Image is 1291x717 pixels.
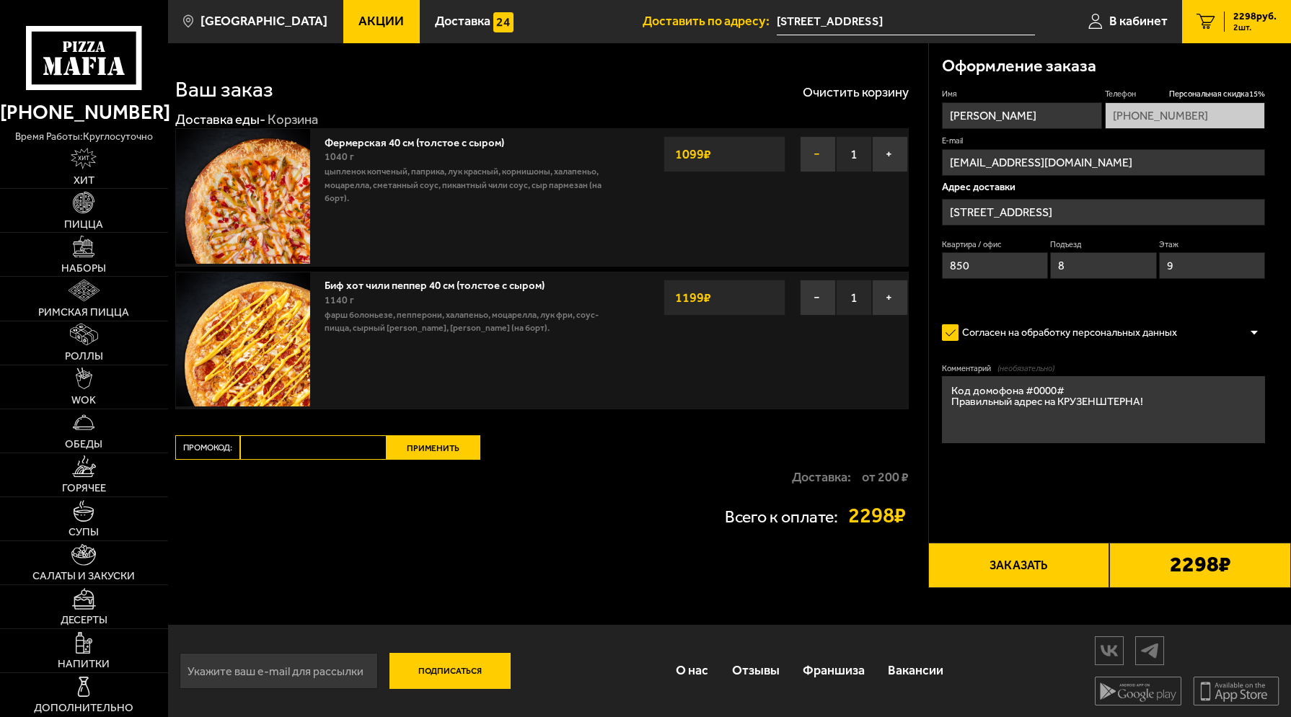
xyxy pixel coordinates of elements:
a: Франшиза [791,649,876,693]
span: Наборы [61,263,106,274]
span: Пицца [64,219,103,230]
button: Заказать [928,543,1110,588]
button: Применить [387,435,480,460]
strong: 2298 ₽ [848,505,909,527]
label: Подъезд [1050,239,1156,251]
input: Имя [942,102,1102,129]
span: Римская пицца [38,307,129,318]
strong: 1099 ₽ [671,141,715,168]
p: фарш болоньезе, пепперони, халапеньо, моцарелла, лук фри, соус-пицца, сырный [PERSON_NAME], [PERS... [325,308,622,335]
button: Очистить корзину [803,86,909,99]
input: +7 ( [1105,102,1265,129]
label: Промокод: [175,435,240,460]
span: Горячее [62,483,106,494]
button: − [800,280,836,316]
label: Имя [942,89,1102,100]
button: − [800,136,836,172]
label: Квартира / офис [942,239,1048,251]
a: Вакансии [876,649,955,693]
label: E-mail [942,135,1265,147]
img: vk [1096,638,1123,663]
span: Напитки [58,659,110,669]
strong: от 200 ₽ [862,471,909,484]
span: Салаты и закуски [32,571,135,582]
span: 1040 г [325,151,354,163]
span: 2 шт. [1233,23,1277,32]
button: + [872,280,908,316]
div: Корзина [268,111,318,128]
img: tg [1136,638,1163,663]
strong: 1199 ₽ [671,284,715,311]
h1: Ваш заказ [175,79,273,101]
input: @ [942,149,1265,176]
span: В кабинет [1109,15,1168,28]
a: Отзывы [721,649,791,693]
span: 1140 г [325,294,354,306]
span: Акции [358,15,404,28]
label: Комментарий [942,363,1265,375]
label: Этаж [1159,239,1265,251]
span: Доставка [435,15,490,28]
p: Всего к оплате: [725,509,838,525]
span: Доставить по адресу: [643,15,777,28]
button: Подписаться [389,653,511,689]
span: Десерты [61,615,107,625]
span: WOK [71,395,96,406]
span: Дополнительно [34,703,133,713]
a: Доставка еды- [175,112,265,128]
span: Персональная скидка 15 % [1169,89,1265,100]
span: Роллы [65,351,103,362]
span: (необязательно) [997,363,1054,375]
a: Фермерская 40 см (толстое с сыром) [325,132,518,149]
div: 0 [168,43,928,588]
span: 2298 руб. [1233,12,1277,22]
span: Обеды [65,439,102,450]
span: [GEOGRAPHIC_DATA] [201,15,327,28]
p: Доставка: [792,471,851,484]
span: Супы [69,527,99,538]
a: Биф хот чили пеппер 40 см (толстое с сыром) [325,275,558,292]
label: Телефон [1105,89,1265,100]
input: Ваш адрес доставки [777,9,1035,35]
input: Укажите ваш e-mail для рассылки [180,653,378,689]
label: Согласен на обработку персональных данных [942,319,1191,346]
p: цыпленок копченый, паприка, лук красный, корнишоны, халапеньо, моцарелла, сметанный соус, пикантн... [325,165,622,205]
b: 2298 ₽ [1170,554,1231,576]
span: Хит [74,175,94,186]
span: 1 [836,136,872,172]
h3: Оформление заказа [942,58,1096,74]
button: + [872,136,908,172]
span: проспект Крузенштерна, 4 [777,9,1035,35]
p: Адрес доставки [942,182,1265,192]
a: О нас [664,649,720,693]
img: 15daf4d41897b9f0e9f617042186c801.svg [493,12,514,32]
span: 1 [836,280,872,316]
